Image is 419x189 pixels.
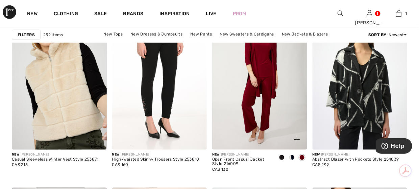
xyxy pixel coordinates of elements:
img: 1ère Avenue [3,5,16,19]
div: : Newest [368,32,407,38]
a: New Sweaters & Cardigans [217,30,277,39]
div: Black [277,152,287,164]
div: [PERSON_NAME] [12,152,99,158]
div: [PERSON_NAME] [212,152,271,158]
a: Brands [123,11,144,18]
span: 1 [405,10,407,17]
a: Live [206,10,217,17]
div: Casual Sleeveless Winter Vest Style 253871 [12,158,99,162]
div: Cabernet [297,152,307,164]
img: High-Waisted Skinny Trousers Style 253810. Black [112,7,207,150]
div: [PERSON_NAME] [112,152,199,158]
a: New Skirts [182,39,210,47]
div: Open Front Casual Jacket Style 216009 [212,158,271,167]
a: New Jackets & Blazers [278,30,331,39]
a: New Tops [100,30,126,39]
span: New [212,153,220,157]
strong: Sort By [368,32,387,37]
span: CA$ 215 [12,163,28,167]
div: [PERSON_NAME] [355,19,384,26]
iframe: Opens a widget where you can find more information [376,138,412,155]
span: CA$ 130 [212,167,228,172]
span: New [12,153,19,157]
a: New Dresses & Jumpsuits [127,30,186,39]
div: High-Waisted Skinny Trousers Style 253810 [112,158,199,162]
span: CA$ 299 [313,163,329,167]
a: Sign In [367,10,372,17]
a: Sale [94,11,107,18]
img: plus_v2.svg [294,137,300,143]
a: Prom [233,10,246,17]
div: Midnight [287,152,297,164]
span: New [313,153,320,157]
a: Clothing [54,11,78,18]
strong: Filters [18,32,35,38]
span: CA$ 160 [112,163,128,167]
img: Casual Sleeveless Winter Vest Style 253871. Champagne [12,7,107,150]
span: New [112,153,120,157]
a: Open Front Casual Jacket Style 216009. Cabernet [212,7,307,150]
a: New Outerwear [211,39,249,47]
img: search the website [338,9,343,18]
a: New Pants [187,30,216,39]
img: My Bag [396,9,402,18]
img: Abstract Blazer with Pockets Style 254039. Black/Off White [313,7,408,150]
a: New [27,11,38,18]
span: 252 items [43,32,63,38]
img: My Info [367,9,372,18]
div: Abstract Blazer with Pockets Style 254039 [313,158,399,162]
div: [PERSON_NAME] [313,152,399,158]
span: Inspiration [159,11,190,18]
a: 1 [385,9,413,18]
